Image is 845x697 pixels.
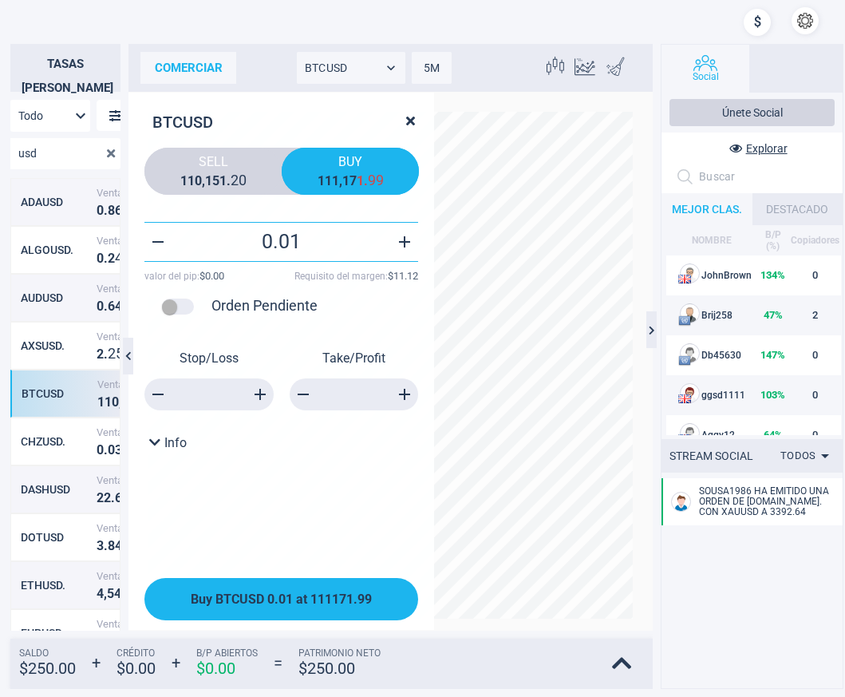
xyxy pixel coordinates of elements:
span: Venta [97,378,161,390]
strong: 4 [97,585,104,600]
strong: $ 250.00 [298,659,381,678]
strong: 0 [97,298,104,313]
tr: EU flagDb45630147%0 [666,335,841,375]
img: GB flag [678,434,691,443]
strong: 5 [116,344,124,361]
span: Explorar [746,142,788,155]
p: Take/Profit [290,350,419,366]
div: AXSUSD. [21,339,93,352]
strong: 1 [219,173,227,188]
strong: 8 [108,202,115,217]
tr: US flagJohnBrown134%0 [666,255,841,295]
img: sirix [12,8,99,95]
strong: 1 [97,394,105,409]
td: Brij258 [666,295,756,335]
span: Saldo [19,647,76,659]
div: STREAM SOCIAL [669,449,753,462]
strong: 0 [108,442,115,457]
strong: 4 [114,585,121,600]
td: 2 [789,295,841,335]
strong: . [104,298,108,313]
strong: 134 % [760,269,785,281]
div: BTCUSD [22,387,93,400]
div: EURUSD [21,627,93,640]
img: US flag [678,275,691,283]
th: B/P (%) [757,225,789,255]
button: Buy BTCUSD 0.01 at 111171.99 [144,578,418,620]
img: EU flag [678,315,691,327]
strong: 2 [104,489,111,505]
img: EU flag [678,354,691,367]
strong: 1 [205,173,212,188]
span: valor del pip : [144,270,224,282]
strong: 1 [332,173,339,188]
th: Copiadores [789,225,841,255]
strong: 2 [97,346,104,361]
span: Info [164,435,187,450]
div: BTCUSD [297,52,405,84]
strong: 47 % [764,309,783,321]
strong: $ 0.00 [199,270,224,282]
button: Social [661,45,749,93]
td: 0 [789,415,841,455]
strong: . [111,489,115,505]
strong: . [104,346,108,361]
strong: $ 11.12 [388,270,418,282]
span: Venta [97,569,160,581]
strong: $ 250.00 [19,659,76,678]
strong: 6 [115,489,122,505]
tr: GB flagAggy1264%0 [666,415,841,455]
strong: $ 0.00 [116,659,156,678]
button: Info [144,434,192,451]
strong: 1 [105,394,112,409]
strong: 4 [115,248,123,265]
strong: 0 [195,173,202,188]
strong: 6 [108,298,115,313]
h2: BTCUSD [144,106,418,132]
div: grid [10,178,120,645]
div: Orden Pendiente [211,297,318,314]
div: DASHUSD [21,483,93,496]
strong: 2 [231,172,239,188]
span: Venta [97,521,160,533]
strong: 8 [108,537,115,552]
strong: . [104,202,108,217]
td: 0 [789,335,841,375]
strong: 2 [108,344,116,361]
strong: 0 [112,394,119,409]
tr: US flagggsd1111103%0 [666,375,841,415]
strong: 6 [115,202,122,217]
span: Venta [97,186,160,198]
span: Únete Social [722,106,783,119]
span: B/P Abiertos [196,647,258,659]
input: Buscar [699,164,827,189]
strong: + [172,653,180,672]
strong: . [104,442,108,457]
span: Venta [97,330,160,342]
strong: 5 [107,585,114,600]
td: 0 [789,375,841,415]
span: Venta [97,426,160,438]
span: Venta [97,473,160,485]
strong: 0 [97,250,104,265]
strong: 0 [239,172,247,188]
td: JohnBrown [666,255,756,295]
strong: 3 [115,442,122,457]
strong: 0 [97,442,104,457]
span: Venta [97,234,160,246]
strong: , [202,173,205,188]
td: ggsd1111 [666,375,756,415]
button: Únete Social [669,99,835,126]
strong: 4 [115,537,122,552]
span: Venta [97,282,160,294]
td: Db45630 [666,335,756,375]
strong: 147 % [760,349,785,361]
div: ALGOUSD. [21,244,93,256]
strong: . [104,537,108,552]
div: pending order [152,290,203,322]
strong: = [274,653,282,672]
span: Venta [97,617,160,629]
img: US flag [678,394,691,403]
strong: , [104,585,107,600]
input: Buscar [10,138,95,169]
